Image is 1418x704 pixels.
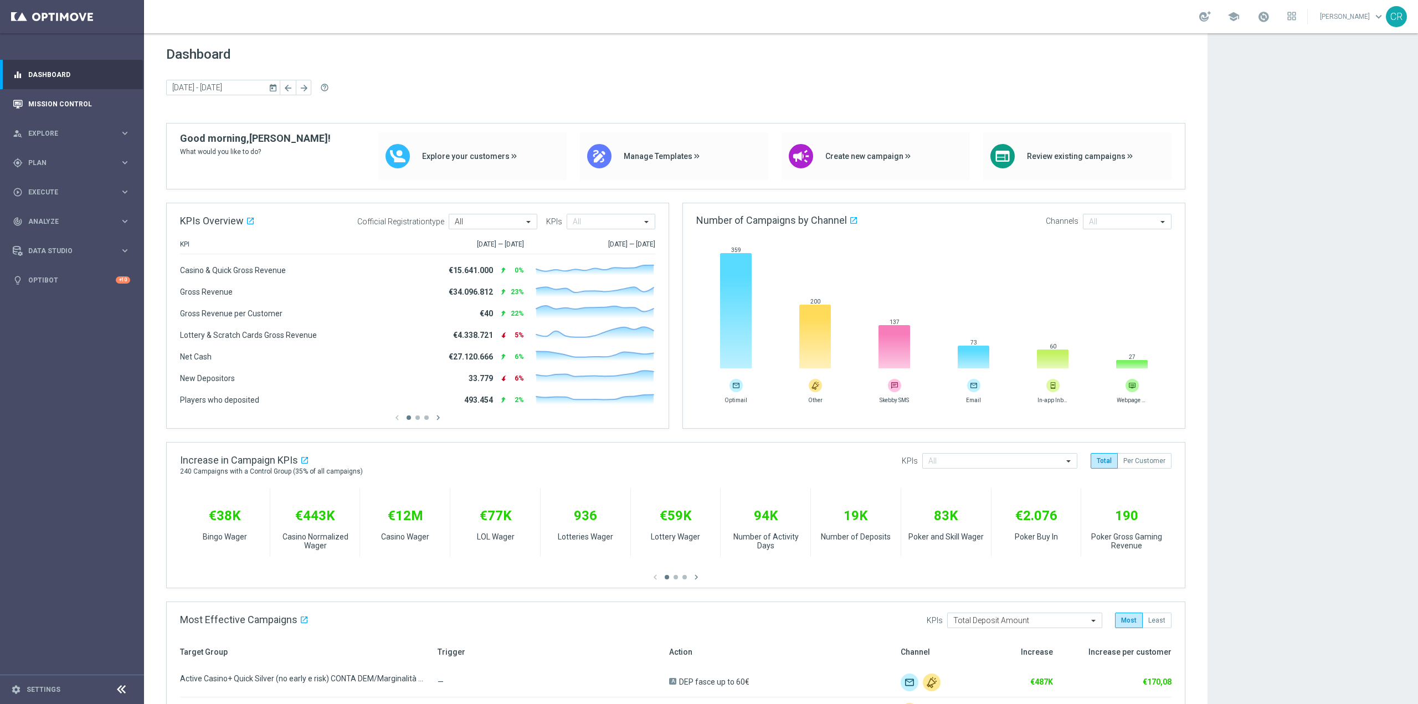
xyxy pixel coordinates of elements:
[28,248,120,254] span: Data Studio
[28,130,120,137] span: Explore
[12,276,131,285] button: lightbulb Optibot +10
[27,686,60,693] a: Settings
[120,187,130,197] i: keyboard_arrow_right
[13,89,130,119] div: Mission Control
[12,217,131,226] button: track_changes Analyze keyboard_arrow_right
[1319,8,1386,25] a: [PERSON_NAME]keyboard_arrow_down
[13,217,23,227] i: track_changes
[13,187,23,197] i: play_circle_outline
[13,158,23,168] i: gps_fixed
[12,70,131,79] button: equalizer Dashboard
[1373,11,1385,23] span: keyboard_arrow_down
[12,100,131,109] button: Mission Control
[28,60,130,89] a: Dashboard
[120,128,130,138] i: keyboard_arrow_right
[13,246,120,256] div: Data Studio
[1227,11,1240,23] span: school
[13,129,120,138] div: Explore
[28,160,120,166] span: Plan
[13,265,130,295] div: Optibot
[13,158,120,168] div: Plan
[116,276,130,284] div: +10
[13,275,23,285] i: lightbulb
[11,685,21,695] i: settings
[28,218,120,225] span: Analyze
[13,187,120,197] div: Execute
[12,188,131,197] button: play_circle_outline Execute keyboard_arrow_right
[13,129,23,138] i: person_search
[12,129,131,138] button: person_search Explore keyboard_arrow_right
[120,245,130,256] i: keyboard_arrow_right
[120,157,130,168] i: keyboard_arrow_right
[28,189,120,196] span: Execute
[28,265,116,295] a: Optibot
[13,70,23,80] i: equalizer
[12,246,131,255] button: Data Studio keyboard_arrow_right
[1386,6,1407,27] div: CR
[13,217,120,227] div: Analyze
[12,158,131,167] button: gps_fixed Plan keyboard_arrow_right
[28,89,130,119] a: Mission Control
[13,60,130,89] div: Dashboard
[120,216,130,227] i: keyboard_arrow_right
